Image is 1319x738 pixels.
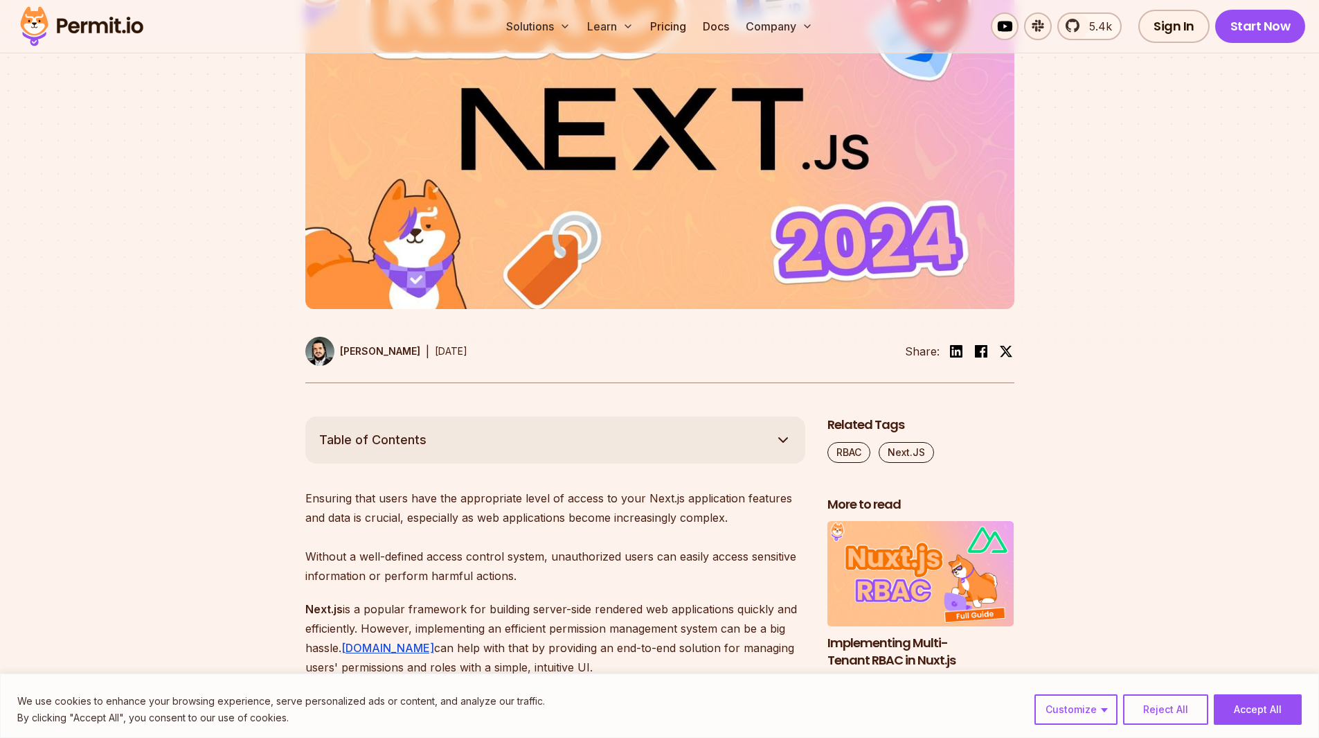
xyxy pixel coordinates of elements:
[827,521,1014,686] li: 1 of 3
[1123,694,1208,725] button: Reject All
[305,602,343,616] strong: Next.js
[305,416,805,464] button: Table of Contents
[340,344,420,358] p: [PERSON_NAME]
[948,343,964,360] img: linkedin
[1214,694,1302,725] button: Accept All
[305,489,805,586] p: Ensuring that users have the appropriate level of access to your Next.js application features and...
[999,344,1013,358] img: twitter
[827,416,1014,434] h2: Related Tags
[305,337,334,366] img: Gabriel L. Manor
[1034,694,1118,725] button: Customize
[17,710,545,726] p: By clicking "Accept All", you consent to our use of cookies.
[973,343,989,360] img: facebook
[827,521,1014,626] img: Implementing Multi-Tenant RBAC in Nuxt.js
[827,496,1014,513] h2: More to read
[305,337,420,366] a: [PERSON_NAME]
[645,12,692,40] a: Pricing
[827,635,1014,669] h3: Implementing Multi-Tenant RBAC in Nuxt.js
[582,12,639,40] button: Learn
[1215,10,1306,43] a: Start Now
[14,3,150,50] img: Permit logo
[879,442,934,463] a: Next.JS
[341,641,434,655] a: [DOMAIN_NAME]
[1057,12,1122,40] a: 5.4k
[319,430,427,450] span: Table of Contents
[435,345,467,357] time: [DATE]
[17,693,545,710] p: We use cookies to enhance your browsing experience, serve personalized ads or content, and analyz...
[740,12,818,40] button: Company
[426,343,429,360] div: |
[501,12,576,40] button: Solutions
[305,599,805,677] p: is a popular framework for building server-side rendered web applications quickly and efficiently...
[697,12,735,40] a: Docs
[1081,18,1112,35] span: 5.4k
[827,521,1014,686] a: Implementing Multi-Tenant RBAC in Nuxt.jsImplementing Multi-Tenant RBAC in Nuxt.js
[827,521,1014,703] div: Posts
[905,343,940,360] li: Share:
[827,442,870,463] a: RBAC
[1138,10,1210,43] a: Sign In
